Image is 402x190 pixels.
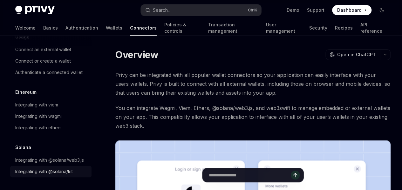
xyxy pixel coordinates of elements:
[115,71,391,97] span: Privy can be integrated with all popular wallet connectors so your application can easily interfa...
[10,55,92,67] a: Connect or create a wallet
[130,20,157,36] a: Connectors
[15,46,71,53] div: Connect an external wallet
[15,57,71,65] div: Connect or create a wallet
[332,5,371,15] a: Dashboard
[377,5,387,15] button: Toggle dark mode
[115,49,158,60] h1: Overview
[335,20,353,36] a: Recipes
[141,4,261,16] button: Search...CtrlK
[15,69,83,76] div: Authenticate a connected wallet
[164,20,201,36] a: Policies & controls
[10,44,92,55] a: Connect an external wallet
[266,20,302,36] a: User management
[10,111,92,122] a: Integrating with wagmi
[15,124,62,132] div: Integrating with ethers
[153,6,171,14] div: Search...
[15,156,84,164] div: Integrating with @solana/web3.js
[115,104,391,130] span: You can integrate Wagmi, Viem, Ethers, @solana/web3.js, and web3swift to manage embedded or exter...
[10,166,92,177] a: Integrating with @solana/kit
[65,20,98,36] a: Authentication
[360,20,387,36] a: API reference
[325,49,380,60] button: Open in ChatGPT
[15,6,55,15] img: dark logo
[10,122,92,133] a: Integrating with ethers
[15,144,31,151] h5: Solana
[10,67,92,78] a: Authenticate a connected wallet
[10,99,92,111] a: Integrating with viem
[287,7,299,13] a: Demo
[208,20,258,36] a: Transaction management
[10,154,92,166] a: Integrating with @solana/web3.js
[106,20,122,36] a: Wallets
[291,171,300,180] button: Send message
[15,20,36,36] a: Welcome
[337,51,376,58] span: Open in ChatGPT
[15,112,62,120] div: Integrating with wagmi
[43,20,58,36] a: Basics
[15,101,58,109] div: Integrating with viem
[15,168,73,175] div: Integrating with @solana/kit
[307,7,324,13] a: Support
[309,20,327,36] a: Security
[15,88,37,96] h5: Ethereum
[248,8,257,13] span: Ctrl K
[337,7,362,13] span: Dashboard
